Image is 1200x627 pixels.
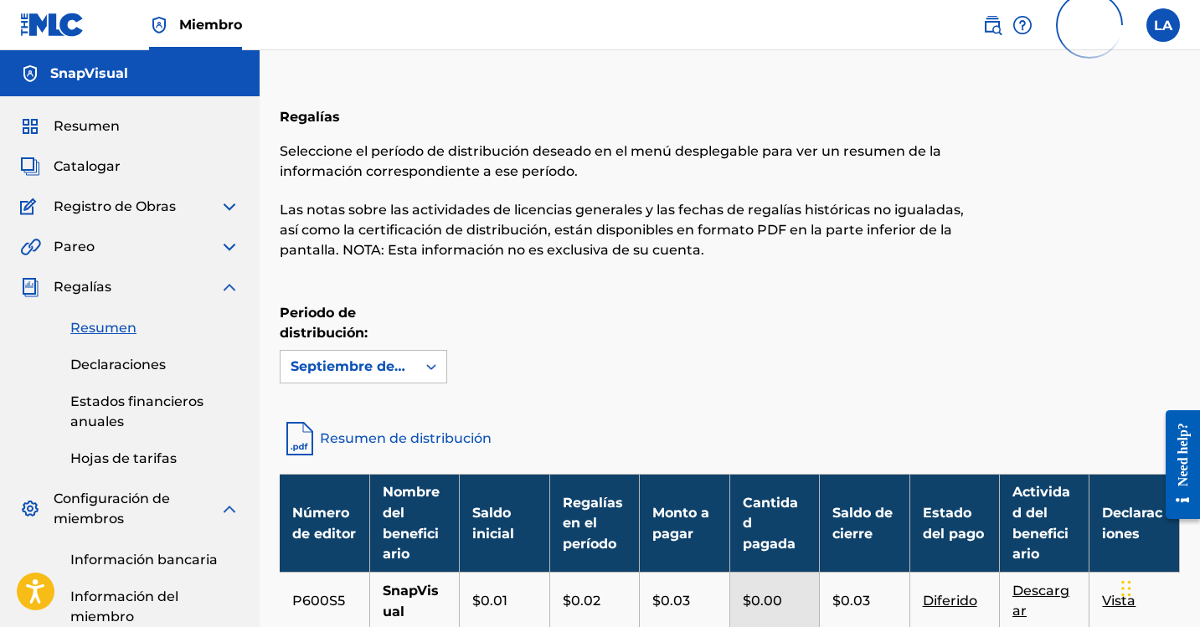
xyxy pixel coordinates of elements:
img: ayuda [1012,15,1033,35]
font: Hojas de tarifas [70,450,177,466]
img: expandir [219,499,239,519]
font: Descargar [1012,583,1069,619]
font: Estado del pago [923,505,984,542]
font: Resumen [54,118,120,134]
font: Saldo inicial [472,505,514,542]
img: Catalogar [20,157,40,177]
font: Catalogar [54,158,121,174]
img: Pareo [20,237,41,257]
img: Regalías [20,277,40,297]
font: Vista [1102,593,1136,609]
font: Regalías [280,109,340,125]
a: Resumen de distribución [280,419,1180,459]
font: Saldo de cierre [832,505,893,542]
font: $0.03 [832,593,870,609]
font: Declaraciones [70,357,166,373]
div: Ayuda [1012,8,1033,42]
font: $0.03 [652,593,690,609]
font: Regalías en el período [563,495,623,552]
iframe: Widget de chat [1116,547,1200,627]
a: CatalogarCatalogar [20,157,121,177]
a: ResumenResumen [20,116,120,136]
font: Septiembre de 2025 [291,358,431,374]
a: Descargar [1012,585,1069,618]
font: Estados financieros anuales [70,393,203,429]
a: Hojas de tarifas [70,449,239,469]
font: Registro de Obras [54,198,176,214]
a: Información bancaria [70,550,239,570]
font: $0.02 [563,593,600,609]
font: Nombre del beneficiario [383,484,440,562]
font: SnapVisual [383,583,439,619]
font: SnapVisual [50,65,128,81]
font: Actividad del beneficiario [1012,484,1070,562]
font: Resumen [70,320,136,336]
font: $0.00 [743,593,782,609]
a: Estados financieros anuales [70,392,239,432]
h5: SnapVisual [50,64,128,84]
img: buscar [982,15,1002,35]
font: Seleccione el período de distribución deseado en el menú desplegable para ver un resumen de la in... [280,143,941,179]
font: Declaraciones [1102,505,1162,542]
a: Resumen [70,318,239,338]
a: Búsqueda pública [982,8,1002,42]
img: Logotipo del MLC [20,13,85,37]
img: expandir [219,237,239,257]
img: expandir [219,197,239,217]
font: Cantidad pagada [743,495,798,552]
a: Información del miembro [70,587,239,627]
div: Menú de usuario [1146,8,1180,42]
font: Resumen de distribución [320,430,492,446]
font: Pareo [54,239,95,254]
font: Las notas sobre las actividades de licencias generales y las fechas de regalías históricas no igu... [280,202,964,258]
font: Información del miembro [70,588,178,624]
img: Titular de los derechos superior [149,15,169,35]
font: Configuración de miembros [54,491,170,527]
font: Miembro [179,17,242,33]
a: Declaraciones [70,355,239,375]
font: Periodo de distribución: [280,305,368,341]
font: P600S5 [292,593,345,609]
font: Regalías [54,279,111,295]
img: Configuración de miembros [20,499,40,519]
font: Monto a pagar [652,505,709,542]
font: Número de editor [292,505,356,542]
font: Información bancaria [70,552,218,568]
div: Arrastrar [1121,563,1131,614]
img: Registro de Obras [20,197,42,217]
img: resumen-de-distribución-pdf [280,419,320,459]
img: Resumen [20,116,40,136]
iframe: Centro de recursos [1153,404,1200,526]
font: $0.01 [472,593,507,609]
img: expandir [219,277,239,297]
img: Cuentas [20,64,40,84]
font: Diferido [923,593,977,609]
